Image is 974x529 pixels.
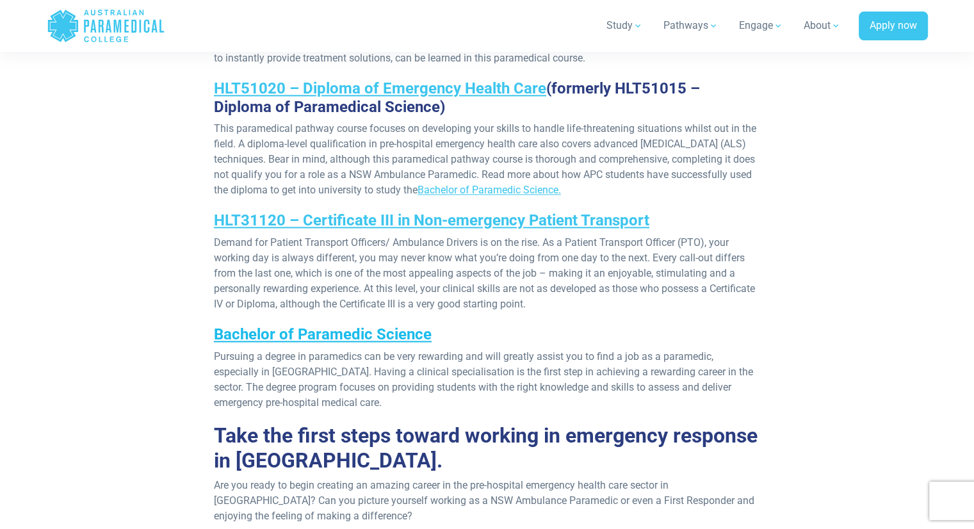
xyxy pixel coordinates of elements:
[599,8,651,44] a: Study
[859,12,928,41] a: Apply now
[214,235,760,312] p: Demand for Patient Transport Officers/ Ambulance Drivers is on the rise. As a Patient Transport O...
[214,121,760,198] p: This paramedical pathway course focuses on developing your skills to handle life-threatening situ...
[214,79,546,97] a: HLT51020 – Diploma of Emergency Health Care
[214,211,649,229] a: HLT31120 – Certificate III in Non-emergency Patient Transport
[214,79,760,117] h3: (formerly HLT51015 – Diploma of Paramedical Science)
[214,325,432,343] a: Bachelor of Paramedic Science
[214,349,760,411] p: Pursuing a degree in paramedics can be very rewarding and will greatly assist you to find a job a...
[418,184,561,196] a: Bachelor of Paramedic Science.
[214,478,760,524] p: Are you ready to begin creating an amazing career in the pre-hospital emergency health care secto...
[214,423,760,473] h2: Take the first steps toward working in emergency response in [GEOGRAPHIC_DATA].
[47,5,165,47] a: Australian Paramedical College
[796,8,848,44] a: About
[731,8,791,44] a: Engage
[656,8,726,44] a: Pathways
